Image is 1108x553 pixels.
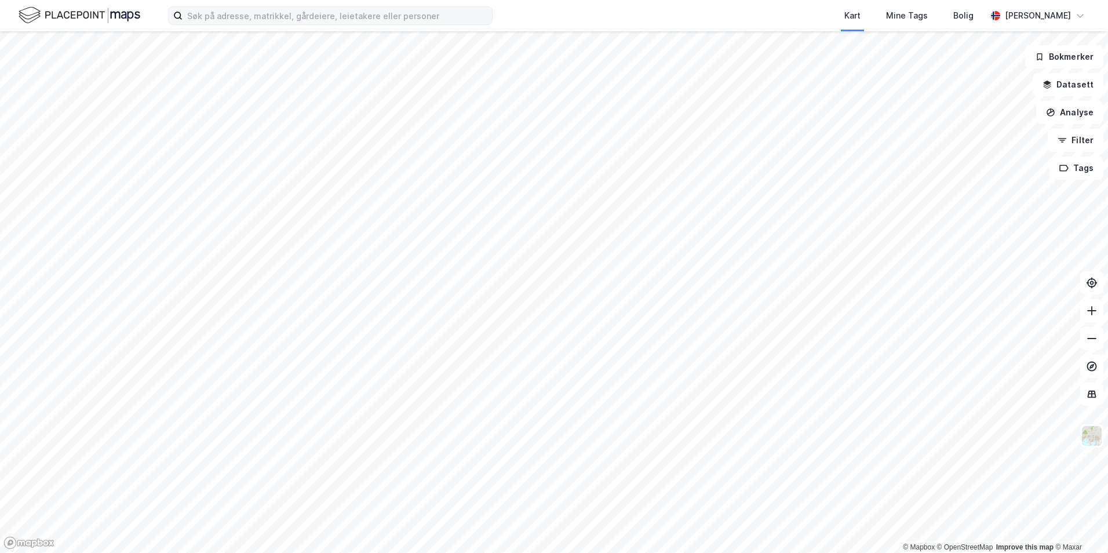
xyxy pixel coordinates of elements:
[1081,425,1103,447] img: Z
[903,543,935,551] a: Mapbox
[1036,101,1103,124] button: Analyse
[937,543,993,551] a: OpenStreetMap
[183,7,492,24] input: Søk på adresse, matrikkel, gårdeiere, leietakere eller personer
[844,9,861,23] div: Kart
[1050,497,1108,553] iframe: Chat Widget
[1033,73,1103,96] button: Datasett
[1049,157,1103,180] button: Tags
[1005,9,1071,23] div: [PERSON_NAME]
[3,536,54,550] a: Mapbox homepage
[886,9,928,23] div: Mine Tags
[19,5,140,26] img: logo.f888ab2527a4732fd821a326f86c7f29.svg
[1048,129,1103,152] button: Filter
[953,9,974,23] div: Bolig
[1050,497,1108,553] div: Kontrollprogram for chat
[996,543,1054,551] a: Improve this map
[1025,45,1103,68] button: Bokmerker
